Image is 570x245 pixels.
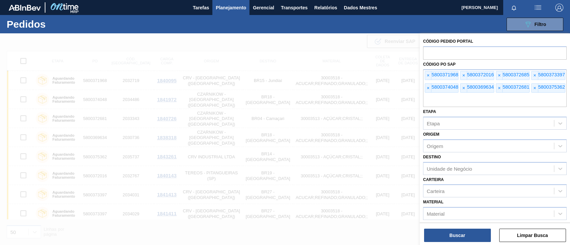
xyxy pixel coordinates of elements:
font: × [427,85,429,91]
button: Filtro [507,18,563,31]
img: Sair [555,4,563,12]
font: × [427,73,429,78]
font: Origem [423,132,439,137]
font: Carteira [427,188,444,194]
font: Dados Mestres [344,5,377,10]
font: [PERSON_NAME] [461,5,498,10]
font: Transportes [281,5,308,10]
img: TNhmsLtSVTkK8tSr43FrP2fwEKptu5GPRR3wAAAABJRU5ErkJggg== [9,5,41,11]
font: × [462,73,465,78]
font: 5800374048 [431,84,458,90]
font: 5800371968 [431,72,458,77]
button: Notificações [503,3,525,12]
font: Carteira [423,177,444,182]
font: Filtro [535,22,546,27]
font: Material [423,200,443,204]
font: Destino [423,155,441,159]
font: 5800375362 [538,84,565,90]
font: × [462,85,465,91]
font: Pedidos [7,19,46,30]
font: Etapa [423,109,436,114]
font: × [498,85,501,91]
font: 5800373397 [538,72,565,77]
font: × [533,73,536,78]
font: Código Pedido Portal [423,39,473,44]
font: Origem [427,143,443,149]
font: Gerencial [253,5,274,10]
font: 5800372685 [503,72,529,77]
font: Material [427,211,444,217]
font: Unidade de Negócio [427,166,472,171]
font: Relatórios [314,5,337,10]
img: ações do usuário [534,4,542,12]
font: Código PO SAP [423,62,455,67]
font: 5800372016 [467,72,494,77]
font: Tarefas [193,5,209,10]
font: 5800372681 [503,84,529,90]
font: 5800369634 [467,84,494,90]
font: × [533,85,536,91]
font: × [498,73,501,78]
font: Etapa [427,121,440,126]
font: Planejamento [216,5,246,10]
